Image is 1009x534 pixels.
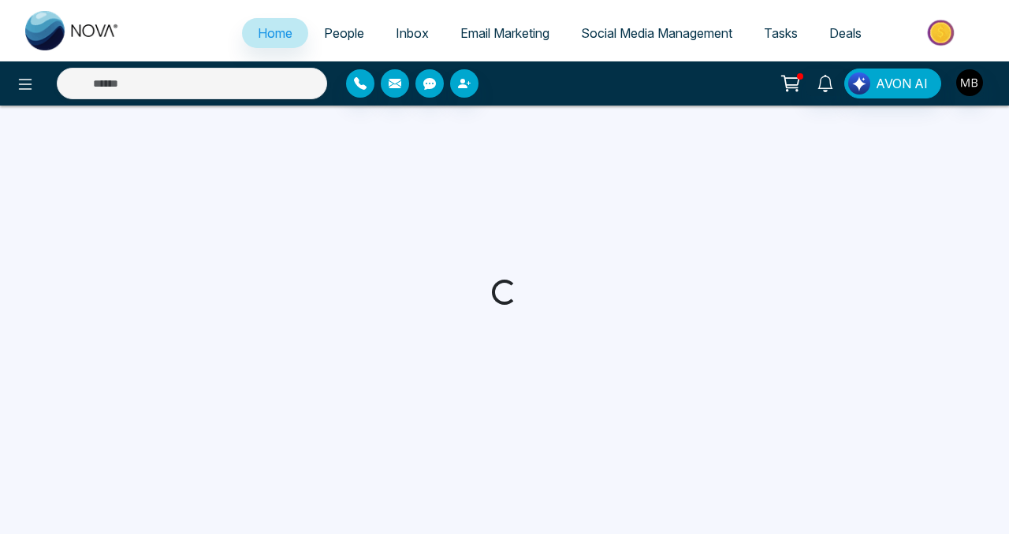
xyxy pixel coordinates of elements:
button: AVON AI [844,69,941,98]
span: Deals [829,25,862,41]
a: Email Marketing [445,18,565,48]
span: Inbox [396,25,429,41]
a: Social Media Management [565,18,748,48]
img: Market-place.gif [885,15,1000,50]
a: Deals [814,18,877,48]
span: Email Marketing [460,25,549,41]
span: People [324,25,364,41]
a: Home [242,18,308,48]
span: Home [258,25,292,41]
a: Inbox [380,18,445,48]
span: Tasks [764,25,798,41]
img: Lead Flow [848,72,870,95]
span: AVON AI [876,74,928,93]
img: User Avatar [956,69,983,96]
a: Tasks [748,18,814,48]
span: Social Media Management [581,25,732,41]
img: Nova CRM Logo [25,11,120,50]
a: People [308,18,380,48]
